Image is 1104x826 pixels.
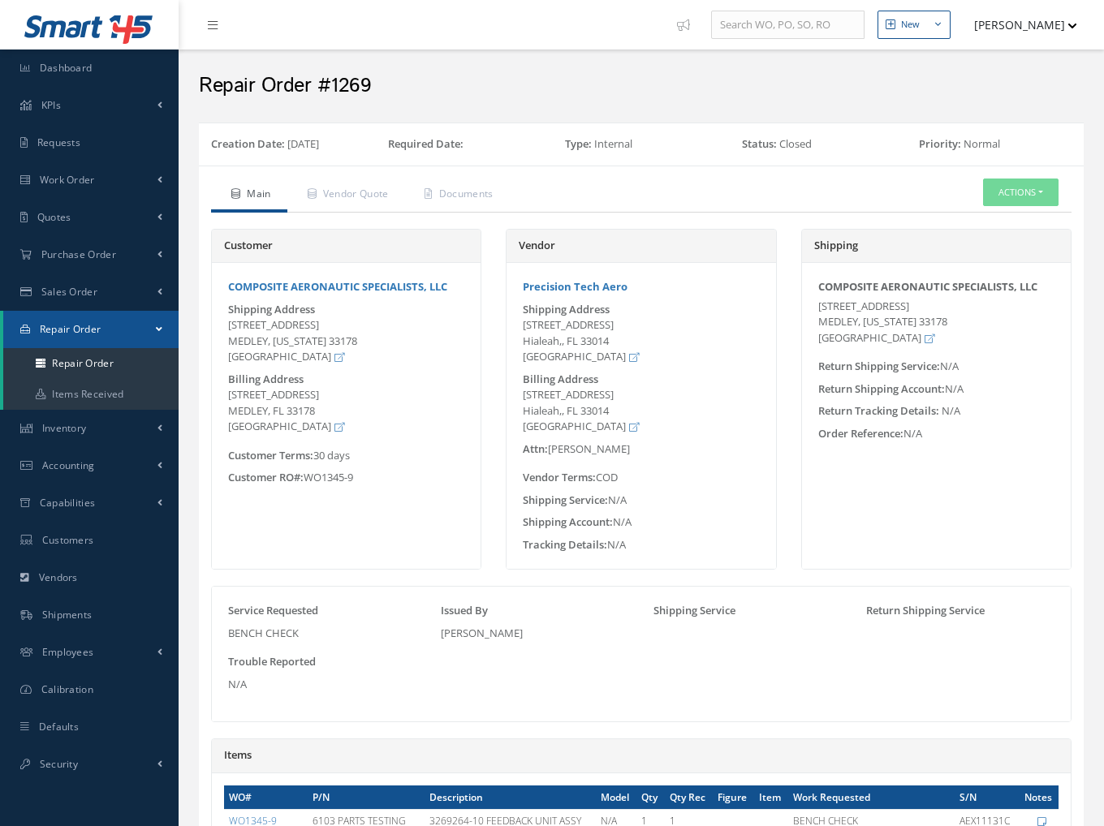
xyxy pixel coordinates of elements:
[40,173,95,187] span: Work Order
[425,785,597,810] th: Description
[818,426,903,441] span: Order Reference:
[211,136,285,153] label: Creation Date:
[42,533,94,547] span: Customers
[441,626,629,642] div: [PERSON_NAME]
[665,785,714,810] th: Qty Rec
[818,279,1037,294] strong: COMPOSITE AERONAUTIC SPECIALISTS, LLC
[287,136,319,151] span: [DATE]
[964,136,1000,151] span: Normal
[818,359,940,373] span: Return Shipping Service:
[211,179,287,213] a: Main
[228,654,316,670] label: Trouble Reported
[523,537,607,552] span: Tracking Details:
[228,470,304,484] span: Customer RO#:
[3,311,179,348] a: Repair Order
[37,210,71,224] span: Quotes
[653,603,735,619] label: Shipping Service
[228,317,464,365] div: [STREET_ADDRESS] MEDLEY, [US_STATE] 33178 [GEOGRAPHIC_DATA]
[919,136,961,153] label: Priority:
[818,403,939,418] span: Return Tracking Details:
[228,279,447,294] a: COMPOSITE AERONAUTIC SPECIALISTS, LLC
[441,603,488,619] label: Issued By
[511,493,771,509] div: N/A
[523,303,610,316] label: Shipping Address
[523,441,548,456] span: Attn:
[3,379,179,410] a: Items Received
[596,785,636,810] th: Model
[40,496,96,510] span: Capabilities
[754,785,788,810] th: Item
[779,136,812,151] span: Closed
[806,381,1067,398] div: N/A
[866,603,985,619] label: Return Shipping Service
[523,317,759,365] div: [STREET_ADDRESS] Hialeah,, FL 33014 [GEOGRAPHIC_DATA]
[42,421,87,435] span: Inventory
[565,136,592,153] label: Type:
[942,403,960,418] span: N/A
[878,11,951,39] button: New
[523,387,759,435] div: [STREET_ADDRESS] Hialeah,, FL 33014 [GEOGRAPHIC_DATA]
[404,179,509,213] a: Documents
[511,470,771,486] div: COD
[523,514,613,529] span: Shipping Account:
[636,785,664,810] th: Qty
[228,303,315,316] label: Shipping Address
[901,18,920,32] div: New
[713,785,754,810] th: Figure
[41,247,116,261] span: Purchase Order
[814,239,1059,252] h5: Shipping
[742,136,777,153] label: Status:
[983,179,1059,207] button: Actions
[40,322,101,336] span: Repair Order
[42,458,95,472] span: Accounting
[959,9,1077,41] button: [PERSON_NAME]
[388,136,464,153] label: Required Date:
[37,136,80,149] span: Requests
[228,387,464,435] div: [STREET_ADDRESS] MEDLEY, FL 33178 [GEOGRAPHIC_DATA]
[216,470,477,486] div: WO1345-9
[511,441,771,458] div: [PERSON_NAME]
[523,470,596,484] span: Vendor Terms:
[39,720,79,734] span: Defaults
[1019,785,1059,810] th: Notes
[818,381,945,396] span: Return Shipping Account:
[523,373,598,385] label: Billing Address
[42,645,94,659] span: Employees
[523,493,608,507] span: Shipping Service:
[228,448,313,462] span: Customer Terms:
[955,785,1019,810] th: S/N
[216,448,477,464] div: 30 days
[224,785,308,810] th: WO#
[199,74,1084,98] h2: Repair Order #1269
[42,608,93,622] span: Shipments
[41,98,61,112] span: KPIs
[519,239,763,252] h5: Vendor
[3,348,179,379] a: Repair Order
[806,299,1067,346] div: [STREET_ADDRESS] MEDLEY, [US_STATE] 33178 [GEOGRAPHIC_DATA]
[287,179,405,213] a: Vendor Quote
[228,677,1054,693] div: N/A
[41,285,97,299] span: Sales Order
[806,426,1067,442] div: N/A
[511,514,771,531] div: N/A
[308,785,425,810] th: P/N
[711,11,865,40] input: Search WO, PO, SO, RO
[41,682,93,696] span: Calibration
[806,359,1067,375] div: N/A
[594,136,632,151] span: Internal
[511,537,771,553] div: N/A
[788,785,955,810] th: Work Requested
[228,373,304,385] label: Billing Address
[228,626,416,642] div: BENCH CHECK
[39,570,78,584] span: Vendors
[224,239,468,252] h5: Customer
[40,757,78,771] span: Security
[523,279,627,294] a: Precision Tech Aero
[224,749,1059,762] h5: Items
[40,61,93,75] span: Dashboard
[228,603,318,619] label: Service Requested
